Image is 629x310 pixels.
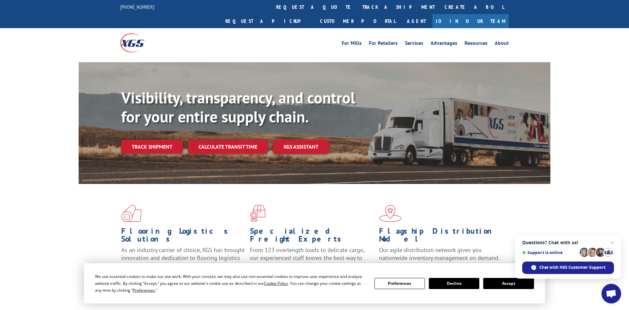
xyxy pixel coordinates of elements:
img: xgs-icon-flagship-distribution-model-red [379,205,402,222]
p: From 123 overlength loads to delicate cargo, our experienced staff knows the best way to move you... [250,246,374,275]
span: Chat with XGS Customer Support [539,264,605,270]
span: Our agile distribution network gives you nationwide inventory management on demand. [379,246,500,262]
h1: Flooring Logistics Solutions [121,227,245,246]
a: Request a pickup [220,14,315,28]
a: Advantages [430,41,457,48]
button: Accept [483,278,534,289]
a: Calculate transit time [188,140,268,154]
a: [PHONE_NUMBER] [120,4,154,10]
span: Support is online [522,250,577,255]
h1: Specialized Freight Experts [250,227,374,246]
a: XGS ASSISTANT [273,140,329,154]
a: Track shipment [121,140,183,154]
a: For Retailers [369,41,398,48]
b: Visibility, transparency, and control for your entire supply chain. [121,87,355,127]
a: About [495,41,509,48]
div: Cookie Consent Prompt [84,263,545,303]
div: Chat with XGS Customer Support [522,262,614,274]
img: xgs-icon-focused-on-flooring-red [250,205,265,222]
span: Preferences [133,287,155,293]
h1: Flagship Distribution Model [379,227,503,246]
a: Join Our Team [432,14,509,28]
span: Questions? Chat with us! [522,240,614,245]
span: Close chat [608,239,616,246]
span: Cookie Policy [264,281,288,286]
img: xgs-icon-total-supply-chain-intelligence-red [121,205,142,222]
button: Preferences [374,278,425,289]
a: For Mills [342,41,362,48]
div: Open chat [601,284,621,303]
a: Resources [465,41,487,48]
button: Decline [429,278,479,289]
a: Agent [400,14,432,28]
span: As an industry carrier of choice, XGS has brought innovation and dedication to flooring logistics... [121,246,245,269]
div: We use essential cookies to make our site work. With your consent, we may also use non-essential ... [95,273,366,294]
a: Services [405,41,423,48]
a: Customer Portal [315,14,400,28]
